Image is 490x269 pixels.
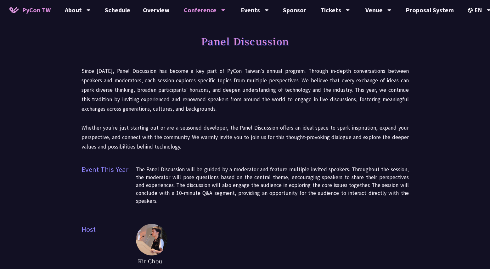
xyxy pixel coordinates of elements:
img: Home icon of PyCon TW 2025 [9,7,19,13]
span: Host [82,224,136,266]
span: PyCon TW [22,5,51,15]
img: Locale Icon [468,8,474,13]
p: Since [DATE], Panel Discussion has become a key part of PyCon Taiwan's annual program. Through in... [82,66,409,151]
span: Event This Year [82,164,136,211]
img: Kir Chou [136,224,167,255]
span: Kir Chou [136,255,164,266]
h1: Panel Discussion [201,32,289,50]
a: PyCon TW [3,2,57,18]
p: The Panel Discussion will be guided by a moderator and feature multiple invited speakers. Through... [136,166,409,205]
